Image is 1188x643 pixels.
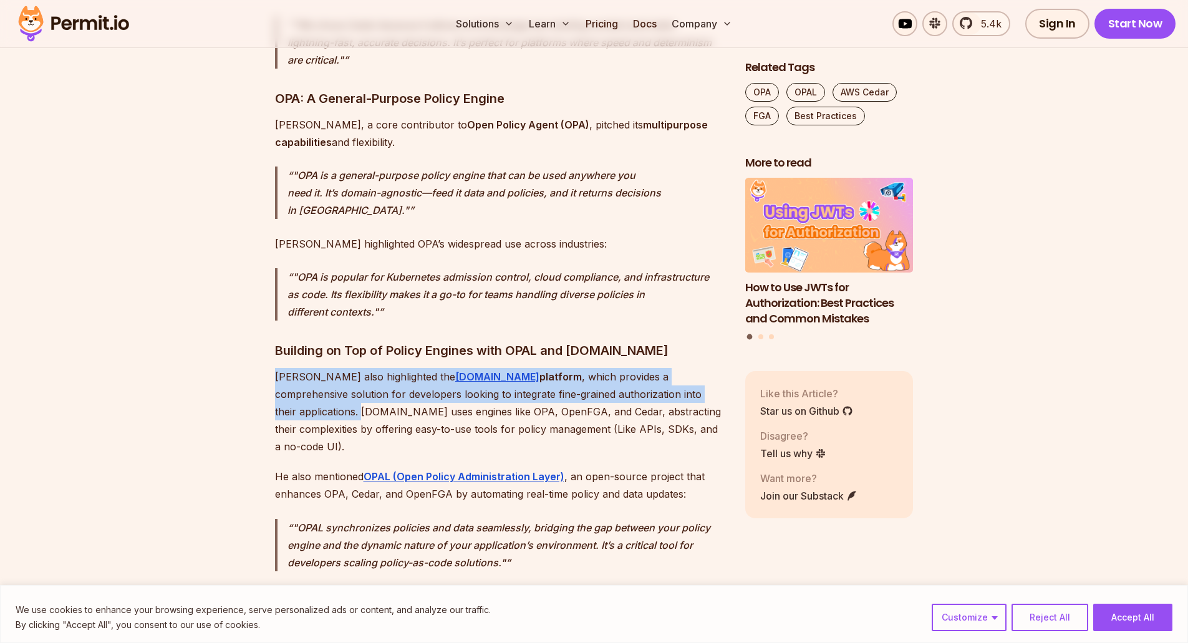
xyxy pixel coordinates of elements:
h2: More to read [745,155,914,171]
button: Company [667,11,737,36]
h3: How to Use JWTs for Authorization: Best Practices and Common Mistakes [745,280,914,326]
button: Accept All [1093,604,1172,631]
p: "OPAL synchronizes policies and data seamlessly, bridging the gap between your policy engine and ... [287,519,725,571]
div: Posts [745,178,914,342]
a: Star us on Github [760,404,853,418]
strong: multipurpose capabilities [275,118,708,148]
p: We use cookies to enhance your browsing experience, serve personalized ads or content, and analyz... [16,602,491,617]
p: "OPA is popular for Kubernetes admission control, cloud compliance, and infrastructure as code. I... [287,268,725,321]
a: Join our Substack [760,488,857,503]
a: Pricing [581,11,623,36]
button: Reject All [1012,604,1088,631]
a: Docs [628,11,662,36]
a: How to Use JWTs for Authorization: Best Practices and Common MistakesHow to Use JWTs for Authoriz... [745,178,914,327]
a: AWS Cedar [833,83,897,102]
p: "OPA is a general-purpose policy engine that can be used anywhere you need it. It’s domain-agnost... [287,167,725,219]
p: [PERSON_NAME], a core contributor to , pitched its and flexibility. [275,116,725,151]
strong: Open Policy Agent (OPA) [467,118,589,131]
p: Like this Article? [760,386,853,401]
button: Go to slide 3 [769,334,774,339]
a: OPA [745,83,779,102]
p: He also mentioned , an open-source project that enhances OPA, Cedar, and OpenFGA by automating re... [275,468,725,503]
a: FGA [745,107,779,125]
p: [PERSON_NAME] also highlighted the , which provides a comprehensive solution for developers looki... [275,368,725,455]
span: 5.4k [973,16,1002,31]
a: Tell us why [760,446,826,461]
strong: platform [539,370,582,383]
img: How to Use JWTs for Authorization: Best Practices and Common Mistakes [745,178,914,273]
h3: Building on Top of Policy Engines with OPAL and [DOMAIN_NAME] [275,341,725,360]
button: Learn [524,11,576,36]
a: Sign In [1025,9,1089,39]
button: Go to slide 1 [747,334,753,340]
p: By clicking "Accept All", you consent to our use of cookies. [16,617,491,632]
p: Disagree? [760,428,826,443]
li: 1 of 3 [745,178,914,327]
p: Want more? [760,471,857,486]
button: Go to slide 2 [758,334,763,339]
a: Best Practices [786,107,865,125]
a: [DOMAIN_NAME] [455,370,539,383]
a: Start Now [1094,9,1176,39]
button: Customize [932,604,1007,631]
h3: OPA: A General-Purpose Policy Engine [275,89,725,109]
a: 5.4k [952,11,1010,36]
img: Permit logo [12,2,135,45]
a: OPAL [786,83,825,102]
h2: Related Tags [745,60,914,75]
p: [PERSON_NAME] highlighted OPA’s widespread use across industries: [275,235,725,253]
a: OPAL (Open Policy Administration Layer) [364,470,564,483]
button: Solutions [451,11,519,36]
